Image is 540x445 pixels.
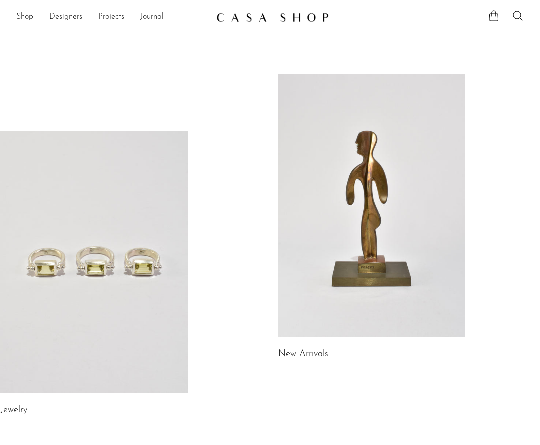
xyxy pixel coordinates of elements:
a: Designers [49,11,82,24]
a: New Arrivals [278,350,328,359]
ul: NEW HEADER MENU [16,9,208,26]
a: Shop [16,11,33,24]
a: Projects [98,11,124,24]
a: Journal [140,11,164,24]
nav: Desktop navigation [16,9,208,26]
